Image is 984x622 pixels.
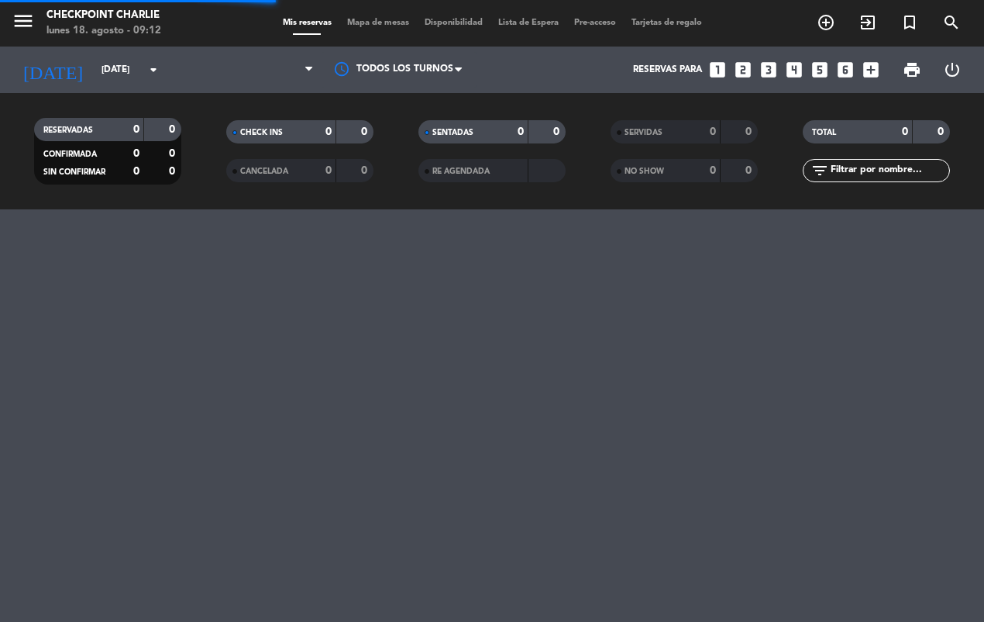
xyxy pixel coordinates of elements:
[707,60,728,80] i: looks_one
[12,53,94,87] i: [DATE]
[361,165,370,176] strong: 0
[938,126,947,137] strong: 0
[759,60,779,80] i: looks_3
[902,126,908,137] strong: 0
[745,126,755,137] strong: 0
[169,124,178,135] strong: 0
[46,8,161,23] div: Checkpoint Charlie
[325,165,332,176] strong: 0
[566,19,624,27] span: Pre-acceso
[12,9,35,38] button: menu
[810,161,829,180] i: filter_list
[46,23,161,39] div: lunes 18. agosto - 09:12
[624,129,662,136] span: SERVIDAS
[169,148,178,159] strong: 0
[43,168,105,176] span: SIN CONFIRMAR
[784,60,804,80] i: looks_4
[861,60,881,80] i: add_box
[829,162,949,179] input: Filtrar por nombre...
[361,126,370,137] strong: 0
[325,126,332,137] strong: 0
[432,129,473,136] span: SENTADAS
[144,60,163,79] i: arrow_drop_down
[745,165,755,176] strong: 0
[942,13,961,32] i: search
[490,19,566,27] span: Lista de Espera
[518,126,524,137] strong: 0
[812,129,836,136] span: TOTAL
[835,60,855,80] i: looks_6
[624,168,664,175] span: NO SHOW
[133,124,139,135] strong: 0
[417,19,490,27] span: Disponibilidad
[817,13,835,32] i: add_circle_outline
[932,47,972,93] div: LOG OUT
[133,148,139,159] strong: 0
[240,129,283,136] span: CHECK INS
[12,9,35,33] i: menu
[710,126,716,137] strong: 0
[733,60,753,80] i: looks_two
[240,168,288,175] span: CANCELADA
[900,13,919,32] i: turned_in_not
[943,60,962,79] i: power_settings_new
[339,19,417,27] span: Mapa de mesas
[43,150,97,158] span: CONFIRMADA
[858,13,877,32] i: exit_to_app
[43,126,93,134] span: RESERVADAS
[810,60,830,80] i: looks_5
[624,19,710,27] span: Tarjetas de regalo
[169,166,178,177] strong: 0
[432,168,490,175] span: RE AGENDADA
[133,166,139,177] strong: 0
[275,19,339,27] span: Mis reservas
[903,60,921,79] span: print
[710,165,716,176] strong: 0
[633,64,702,75] span: Reservas para
[553,126,563,137] strong: 0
